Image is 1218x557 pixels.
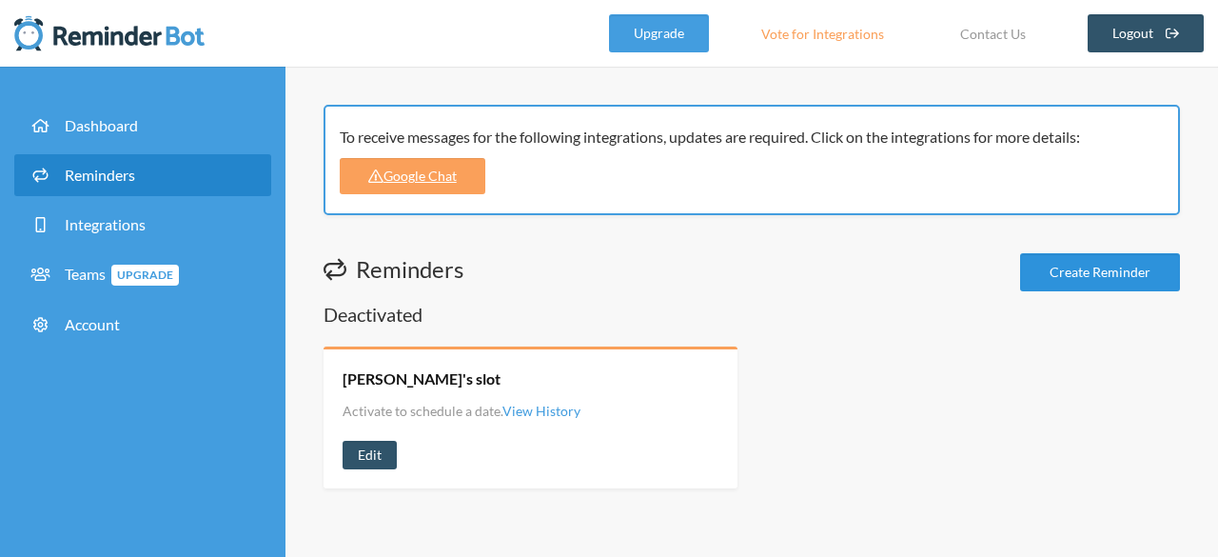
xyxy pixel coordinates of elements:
[65,116,138,134] span: Dashboard
[340,126,1150,149] div: To receive messages for the following integrations, updates are required. Click on the integratio...
[340,158,485,194] a: Google Chat
[111,265,179,286] span: Upgrade
[1020,253,1180,291] a: Create Reminder
[65,166,135,184] span: Reminders
[65,265,179,283] span: Teams
[14,204,271,246] a: Integrations
[936,14,1050,52] a: Contact Us
[14,253,271,296] a: TeamsUpgrade
[14,105,271,147] a: Dashboard
[343,368,501,389] a: [PERSON_NAME]'s slot
[1088,14,1205,52] a: Logout
[343,441,397,469] a: Edit
[14,154,271,196] a: Reminders
[324,253,463,286] h1: Reminders
[737,14,908,52] a: Vote for Integrations
[65,315,120,333] span: Account
[502,403,580,419] a: View History
[65,215,146,233] span: Integrations
[609,14,709,52] a: Upgrade
[14,304,271,346] a: Account
[14,14,205,52] img: Reminder Bot
[324,301,1180,328] h2: Deactivated
[343,401,580,421] li: Activate to schedule a date.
